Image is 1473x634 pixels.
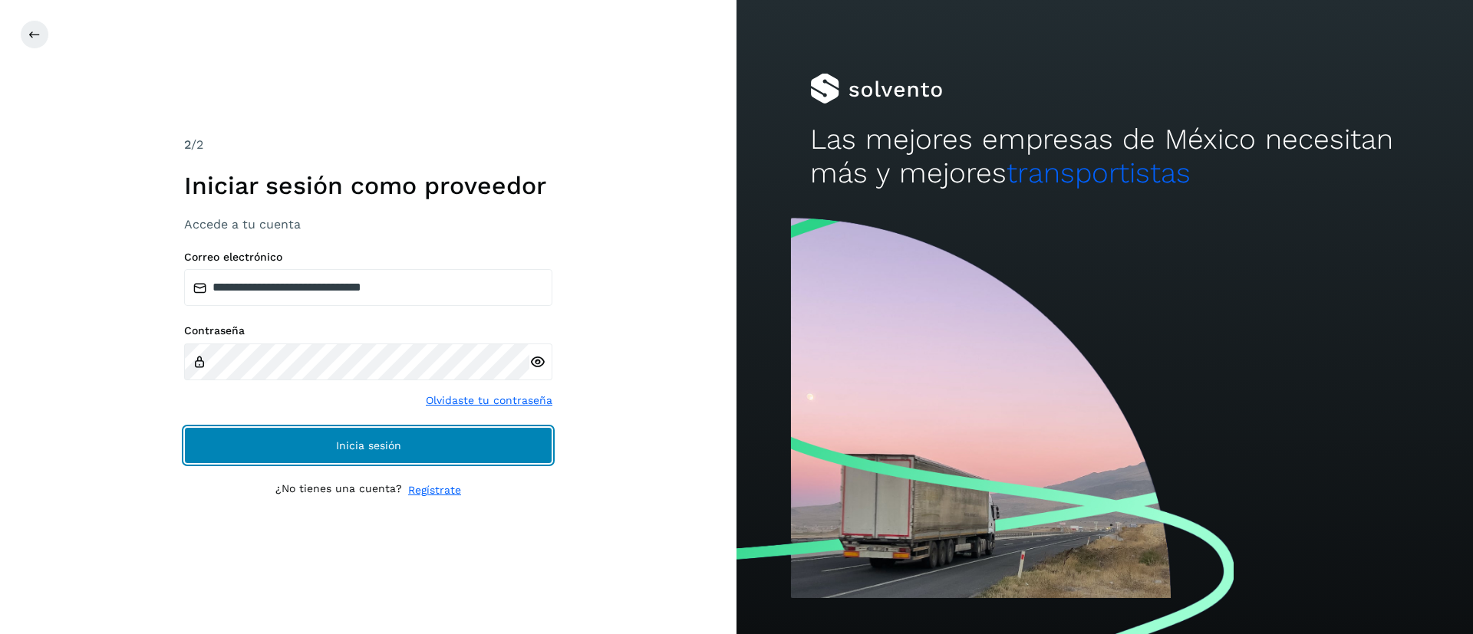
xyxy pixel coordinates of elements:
[184,217,552,232] h3: Accede a tu cuenta
[184,324,552,337] label: Contraseña
[184,137,191,152] span: 2
[810,123,1399,191] h2: Las mejores empresas de México necesitan más y mejores
[184,427,552,464] button: Inicia sesión
[275,482,402,498] p: ¿No tienes una cuenta?
[184,171,552,200] h1: Iniciar sesión como proveedor
[336,440,401,451] span: Inicia sesión
[184,251,552,264] label: Correo electrónico
[426,393,552,409] a: Olvidaste tu contraseña
[1007,156,1191,189] span: transportistas
[408,482,461,498] a: Regístrate
[184,136,552,154] div: /2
